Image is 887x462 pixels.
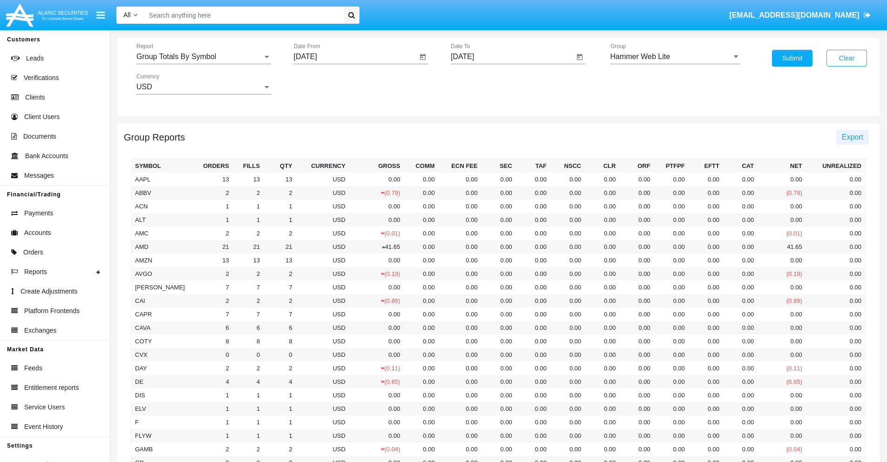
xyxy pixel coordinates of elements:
td: 0.00 [654,267,689,281]
td: 0.00 [481,200,516,213]
th: Currency [296,159,349,173]
td: 0.00 [654,294,689,308]
td: 0.00 [689,281,723,294]
img: Logo image [5,1,89,29]
td: 0.00 [619,213,654,227]
td: 0.00 [619,348,654,362]
td: 0.00 [550,200,585,213]
td: 13 [190,173,233,186]
td: USD [296,213,349,227]
input: Search [144,7,340,24]
button: Submit [772,50,813,67]
td: 0.00 [439,254,481,267]
span: Orders [23,248,43,257]
td: (0.01) [349,227,404,240]
td: 0.00 [349,308,404,321]
td: 0.00 [619,335,654,348]
td: 0.00 [349,348,404,362]
td: 0.00 [619,308,654,321]
td: 0.00 [481,348,516,362]
td: 0.00 [439,227,481,240]
td: 13 [190,254,233,267]
td: 0.00 [806,213,866,227]
td: 0.00 [516,267,550,281]
td: 1 [264,213,296,227]
td: 0.00 [516,227,550,240]
td: 0.00 [654,186,689,200]
td: AMC [131,227,190,240]
td: 0.00 [758,335,806,348]
td: 0.00 [404,254,438,267]
td: 0.00 [550,240,585,254]
th: Qty [264,159,296,173]
td: 21 [264,240,296,254]
td: (0.79) [758,186,806,200]
td: COTY [131,335,190,348]
td: 0.00 [481,321,516,335]
td: 0.00 [654,335,689,348]
td: 0.00 [689,227,723,240]
td: 0.00 [349,281,404,294]
td: 0.00 [349,321,404,335]
td: 0.00 [404,321,438,335]
td: 0.00 [806,227,866,240]
td: 0.00 [689,348,723,362]
td: 0.00 [481,335,516,348]
td: 8 [264,335,296,348]
td: 0.00 [689,240,723,254]
td: CVX [131,348,190,362]
td: 0.00 [439,335,481,348]
td: 0.00 [439,308,481,321]
span: Group Totals By Symbol [136,53,216,60]
td: 0.00 [404,308,438,321]
td: 0.00 [689,200,723,213]
td: CAI [131,294,190,308]
td: 0.00 [516,213,550,227]
td: 0.00 [349,200,404,213]
td: 0.00 [723,335,758,348]
td: 0.00 [758,173,806,186]
td: USD [296,254,349,267]
td: 8 [190,335,233,348]
td: 0.00 [439,186,481,200]
td: 0.00 [550,348,585,362]
td: 0.00 [689,335,723,348]
td: 0.00 [806,186,866,200]
th: CAT [723,159,758,173]
td: 0.00 [619,227,654,240]
td: 0 [190,348,233,362]
td: 0.00 [654,348,689,362]
td: 0.00 [758,213,806,227]
th: Fills [233,159,264,173]
td: 1 [190,213,233,227]
td: 7 [190,308,233,321]
span: Exchanges [24,326,56,335]
td: 0 [264,348,296,362]
td: 7 [264,308,296,321]
span: Clients [25,93,45,102]
td: 0.00 [619,200,654,213]
td: 2 [190,186,233,200]
td: 0.00 [758,308,806,321]
td: 0.00 [439,348,481,362]
button: Open calendar [417,52,428,63]
td: CAPR [131,308,190,321]
td: 2 [190,227,233,240]
td: 2 [264,186,296,200]
h5: Group Reports [124,134,185,141]
td: USD [296,294,349,308]
td: 0.00 [404,173,438,186]
td: 0.00 [619,267,654,281]
td: 8 [233,335,264,348]
td: 7 [190,281,233,294]
td: 0.00 [619,254,654,267]
td: 0.00 [806,335,866,348]
td: 0.00 [723,200,758,213]
td: (0.01) [758,227,806,240]
button: Open calendar [574,52,585,63]
td: 0.00 [723,294,758,308]
td: USD [296,321,349,335]
td: 0.00 [619,321,654,335]
td: 0.00 [806,240,866,254]
td: 0.00 [550,308,585,321]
